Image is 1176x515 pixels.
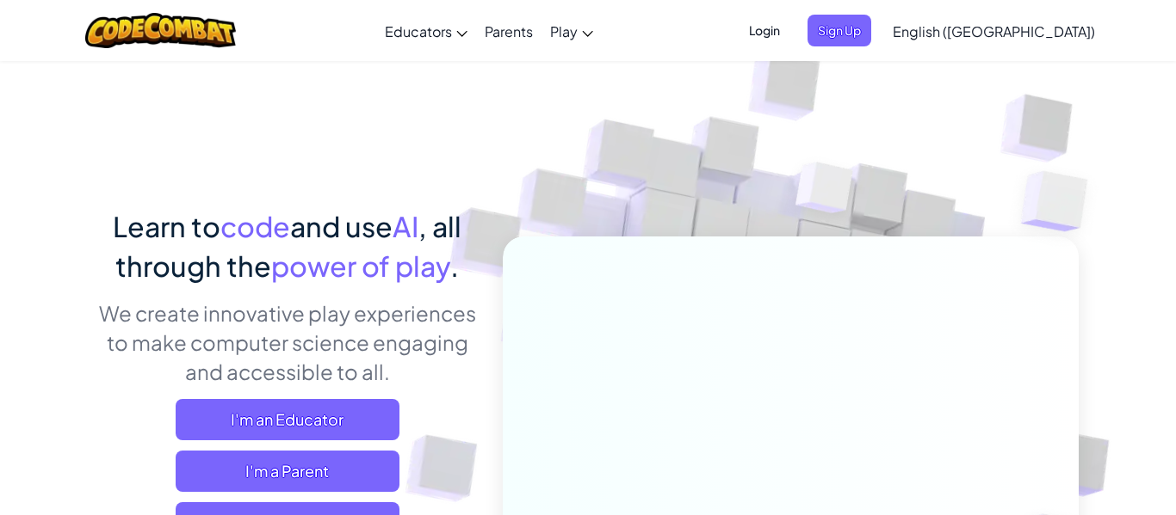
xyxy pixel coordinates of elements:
[542,8,602,54] a: Play
[893,22,1095,40] span: English ([GEOGRAPHIC_DATA])
[550,22,578,40] span: Play
[376,8,476,54] a: Educators
[290,209,393,243] span: and use
[884,8,1104,54] a: English ([GEOGRAPHIC_DATA])
[271,248,450,283] span: power of play
[220,209,290,243] span: code
[808,15,871,46] button: Sign Up
[450,248,459,283] span: .
[85,13,236,48] img: CodeCombat logo
[385,22,452,40] span: Educators
[476,8,542,54] a: Parents
[113,209,220,243] span: Learn to
[97,298,477,386] p: We create innovative play experiences to make computer science engaging and accessible to all.
[393,209,418,243] span: AI
[987,129,1136,274] img: Overlap cubes
[764,128,888,256] img: Overlap cubes
[739,15,790,46] button: Login
[176,451,399,492] a: I'm a Parent
[176,399,399,440] a: I'm an Educator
